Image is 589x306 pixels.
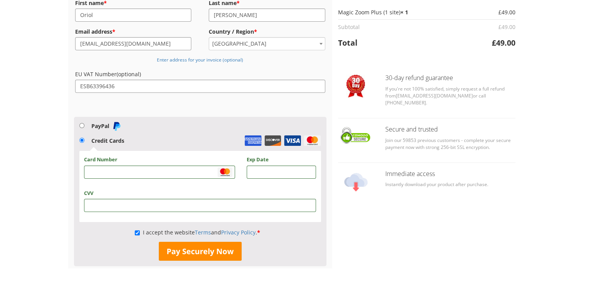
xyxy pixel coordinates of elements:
[112,121,121,131] img: PayPal
[209,37,325,50] span: Country / Region
[252,168,311,176] iframe: Secure Credit Card Frame - Expiration Date
[385,171,515,178] h3: Immediate access
[492,38,496,48] span: £
[89,168,230,176] iframe: Secure Credit Card Frame - Credit Card Number
[498,9,515,16] bdi: 49.00
[257,229,260,236] abbr: required
[75,69,326,80] label: EU VAT Number
[157,56,243,63] small: Enter address for your invoice (optional)
[75,80,326,93] input: EU VAT Number
[135,226,140,239] input: I accept the websiteTermsandPrivacy Policy.*
[400,9,408,16] strong: × 1
[247,156,269,163] label: Exp Date
[304,135,321,146] img: MasterCard
[74,96,327,103] iframe: PayPal Message 1
[135,229,260,236] label: I accept the website and .
[385,181,515,188] p: Instantly download your product after purchase.
[117,70,141,78] span: (optional)
[84,190,93,197] label: CVV
[498,23,501,31] span: £
[89,202,311,209] iframe: Secure Credit Card Frame - CVV
[157,56,243,63] a: Enter address for your invoice (optional)
[492,38,515,48] bdi: 49.00
[338,126,374,145] img: Checkout
[346,75,365,97] img: Checkout
[112,28,115,35] abbr: required
[159,242,242,261] button: Pay Securely Now
[498,9,501,16] span: £
[221,229,256,236] a: Privacy Policy
[338,19,467,34] th: Subtotal
[385,85,515,106] p: If you're not 100% satisfied, simply request a full refund from or call [PHONE_NUMBER].
[284,135,301,146] img: Visa
[91,122,121,130] label: PayPal
[195,229,211,236] a: Terms
[396,92,473,99] a: [EMAIL_ADDRESS][DOMAIN_NAME]
[385,137,515,151] p: Join our 59853 previous customers - complete your secure payment now with strong 256-bit SSL encr...
[264,135,282,146] img: Discover
[338,34,467,51] th: Total
[209,26,325,37] label: Country / Region
[385,126,515,133] h3: Secure and trusted
[385,75,515,82] h3: 30-day refund guarantee
[338,5,467,19] td: Magic Zoom Plus (1 site)
[498,23,515,31] bdi: 49.00
[209,38,325,50] span: Spain
[75,26,192,37] label: Email address
[244,135,262,146] img: Amex
[217,168,233,177] img: master_card.svg
[91,137,124,144] label: Credit Cards
[84,156,117,163] label: Card Number
[254,28,257,35] abbr: required
[344,171,367,194] img: Checkout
